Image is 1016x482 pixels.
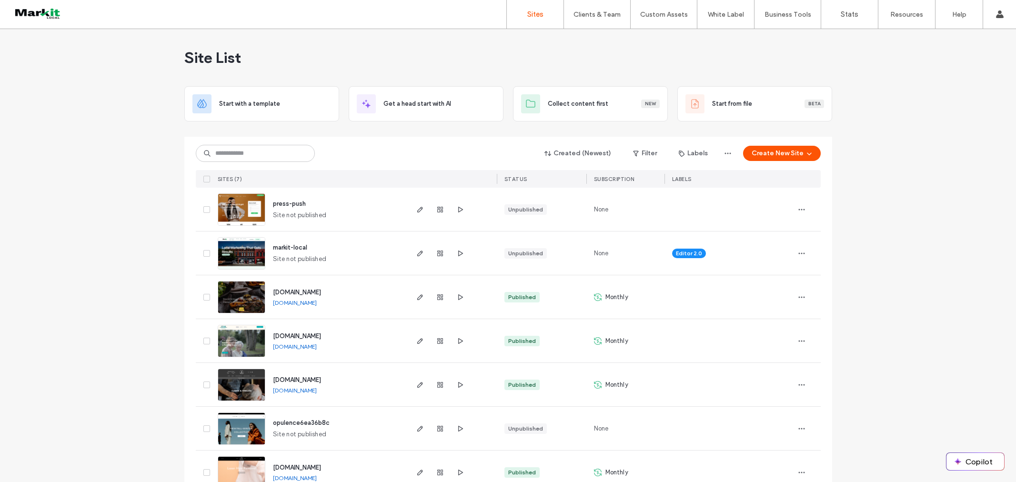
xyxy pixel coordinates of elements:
[508,249,543,258] div: Unpublished
[841,10,858,19] label: Stats
[594,249,609,258] span: None
[605,468,628,477] span: Monthly
[273,387,317,394] a: [DOMAIN_NAME]
[273,244,307,251] a: markit-local
[508,381,536,389] div: Published
[508,205,543,214] div: Unpublished
[273,343,317,350] a: [DOMAIN_NAME]
[605,336,628,346] span: Monthly
[548,99,608,109] span: Collect content first
[273,419,330,426] a: opulence6ea36b8c
[504,176,527,182] span: STATUS
[273,299,317,306] a: [DOMAIN_NAME]
[273,464,321,471] a: [DOMAIN_NAME]
[640,10,688,19] label: Custom Assets
[527,10,543,19] label: Sites
[712,99,752,109] span: Start from file
[946,453,1004,470] button: Copilot
[273,474,317,482] a: [DOMAIN_NAME]
[594,205,609,214] span: None
[508,424,543,433] div: Unpublished
[624,146,666,161] button: Filter
[273,211,327,220] span: Site not published
[676,249,702,258] span: Editor 2.0
[273,200,306,207] a: press-push
[508,337,536,345] div: Published
[273,332,321,340] a: [DOMAIN_NAME]
[670,146,716,161] button: Labels
[641,100,660,108] div: New
[273,254,327,264] span: Site not published
[508,468,536,477] div: Published
[952,10,966,19] label: Help
[508,293,536,301] div: Published
[513,86,668,121] div: Collect content firstNew
[805,100,824,108] div: Beta
[349,86,503,121] div: Get a head start with AI
[273,430,327,439] span: Site not published
[672,176,692,182] span: LABELS
[677,86,832,121] div: Start from fileBeta
[573,10,621,19] label: Clients & Team
[383,99,451,109] span: Get a head start with AI
[273,289,321,296] a: [DOMAIN_NAME]
[594,176,634,182] span: SUBSCRIPTION
[743,146,821,161] button: Create New Site
[184,86,339,121] div: Start with a template
[605,292,628,302] span: Monthly
[218,176,242,182] span: SITES (7)
[594,424,609,433] span: None
[765,10,811,19] label: Business Tools
[605,380,628,390] span: Monthly
[708,10,744,19] label: White Label
[890,10,923,19] label: Resources
[219,99,280,109] span: Start with a template
[184,48,241,67] span: Site List
[536,146,620,161] button: Created (Newest)
[273,376,321,383] a: [DOMAIN_NAME]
